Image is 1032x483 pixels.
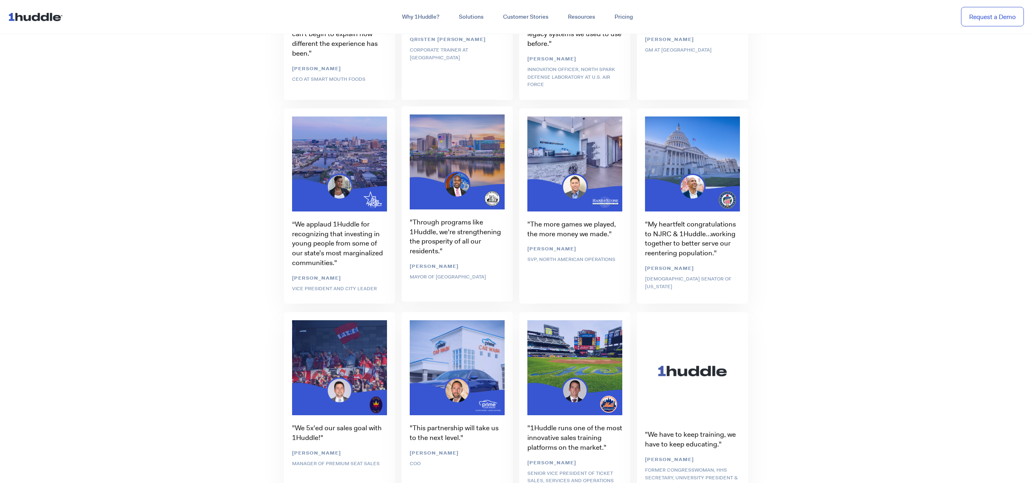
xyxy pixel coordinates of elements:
[558,10,605,24] a: Resources
[961,7,1024,27] a: Request a Demo
[493,10,558,24] a: Customer Stories
[605,10,643,24] a: Pricing
[449,10,493,24] a: Solutions
[8,9,66,24] img: ...
[392,10,449,24] a: Why 1Huddle?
